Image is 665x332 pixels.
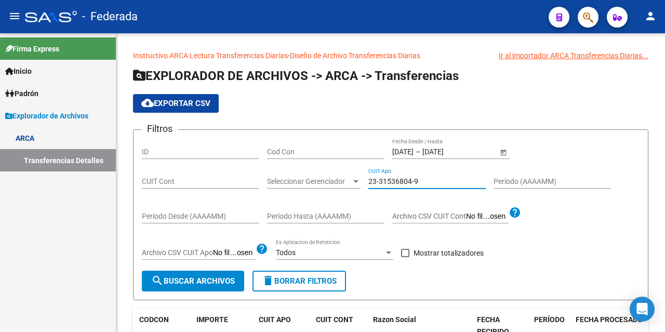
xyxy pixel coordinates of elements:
input: Archivo CSV CUIT Apo [213,248,256,258]
div: Ir al importador ARCA Transferencias Diarias... [499,50,648,61]
p: - [133,50,648,61]
a: Diseño de Archivo Transferencias Diarias [290,51,420,60]
input: Archivo CSV CUIT Cont [466,212,509,221]
span: Razon Social [373,315,416,324]
button: Exportar CSV [133,94,219,113]
mat-icon: delete [262,274,274,287]
mat-icon: help [256,243,268,255]
span: PERÍODO [534,315,565,324]
mat-icon: help [509,206,521,219]
button: Buscar Archivos [142,271,244,291]
span: Buscar Archivos [151,276,235,286]
div: Open Intercom Messenger [630,297,655,322]
span: – [416,148,420,156]
span: FECHA PROCESADO [576,315,643,324]
span: CUIT CONT [316,315,353,324]
span: Todos [276,248,296,257]
span: Inicio [5,65,32,77]
mat-icon: person [644,10,657,22]
span: CODCON [139,315,169,324]
button: Open calendar [498,147,509,157]
mat-icon: search [151,274,164,287]
span: Padrón [5,88,38,99]
span: Seleccionar Gerenciador [267,177,351,186]
span: Exportar CSV [141,99,210,108]
mat-icon: menu [8,10,21,22]
mat-icon: cloud_download [141,97,154,109]
span: Archivo CSV CUIT Cont [392,212,466,220]
span: - Federada [82,5,138,28]
span: Explorador de Archivos [5,110,88,122]
span: CUIT APO [259,315,291,324]
span: Mostrar totalizadores [414,247,484,259]
input: Fecha fin [422,148,473,156]
button: Borrar Filtros [252,271,346,291]
span: Archivo CSV CUIT Apo [142,248,213,257]
span: EXPLORADOR DE ARCHIVOS -> ARCA -> Transferencias [133,69,459,83]
span: IMPORTE [196,315,228,324]
input: Fecha inicio [392,148,414,156]
span: Borrar Filtros [262,276,337,286]
span: Firma Express [5,43,59,55]
h3: Filtros [142,122,178,136]
a: Instructivo ARCA Lectura Transferencias Diarias [133,51,288,60]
